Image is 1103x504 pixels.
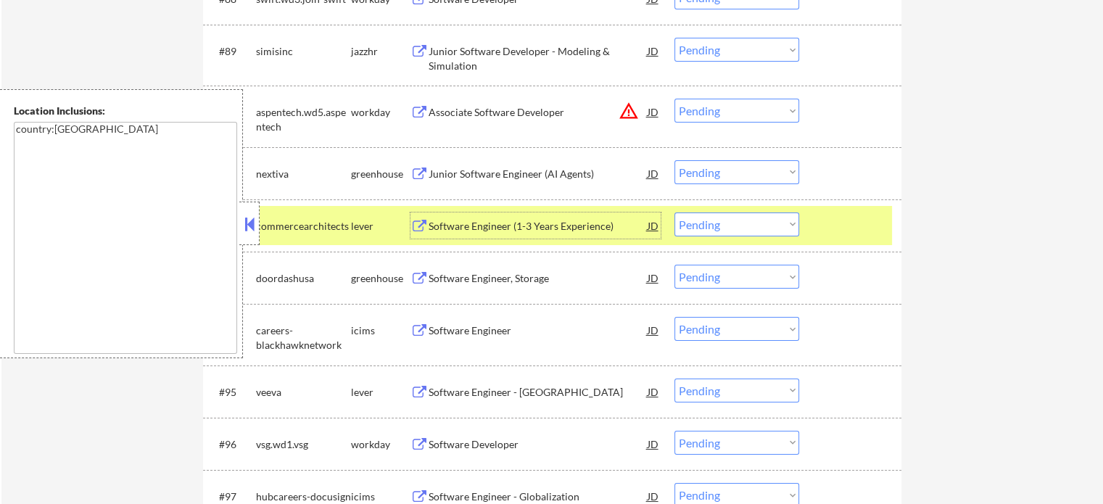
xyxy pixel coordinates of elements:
[429,385,648,400] div: Software Engineer - [GEOGRAPHIC_DATA]
[429,489,648,504] div: Software Engineer - Globalization
[256,323,351,352] div: careers-blackhawknetwork
[256,385,351,400] div: veeva
[14,104,237,118] div: Location Inclusions:
[351,105,410,120] div: workday
[429,323,648,338] div: Software Engineer
[256,44,351,59] div: simisinc
[256,167,351,181] div: nextiva
[646,379,661,405] div: JD
[219,385,244,400] div: #95
[429,167,648,181] div: Junior Software Engineer (AI Agents)
[351,385,410,400] div: lever
[351,437,410,452] div: workday
[429,105,648,120] div: Associate Software Developer
[619,101,639,121] button: warning_amber
[351,489,410,504] div: icims
[429,437,648,452] div: Software Developer
[646,317,661,343] div: JD
[351,323,410,338] div: icims
[351,271,410,286] div: greenhouse
[351,44,410,59] div: jazzhr
[646,212,661,239] div: JD
[219,437,244,452] div: #96
[646,160,661,186] div: JD
[351,219,410,234] div: lever
[256,271,351,286] div: doordashusa
[646,99,661,125] div: JD
[256,437,351,452] div: vsg.wd1.vsg
[646,38,661,64] div: JD
[646,431,661,457] div: JD
[351,167,410,181] div: greenhouse
[646,265,661,291] div: JD
[219,489,244,504] div: #97
[256,489,351,504] div: hubcareers-docusign
[256,219,351,234] div: commercearchitects
[429,271,648,286] div: Software Engineer, Storage
[256,105,351,133] div: aspentech.wd5.aspentech
[219,44,244,59] div: #89
[429,44,648,73] div: Junior Software Developer - Modeling & Simulation
[429,219,648,234] div: Software Engineer (1-3 Years Experience)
